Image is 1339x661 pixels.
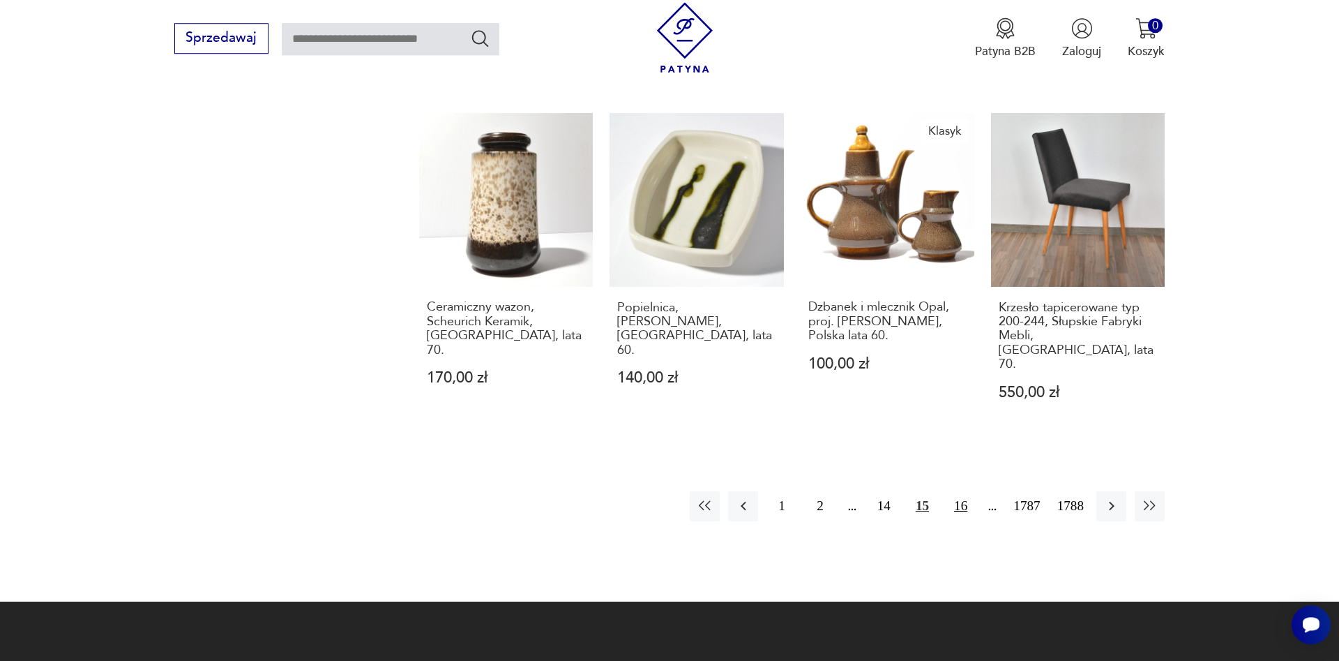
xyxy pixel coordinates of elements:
[999,385,1158,400] p: 550,00 zł
[808,300,967,343] h3: Dzbanek i mlecznik Opal, proj. [PERSON_NAME], Polska lata 60.
[1135,17,1157,39] img: Ikona koszyka
[805,491,835,521] button: 2
[650,2,720,73] img: Patyna - sklep z meblami i dekoracjami vintage
[1148,18,1163,33] div: 0
[174,23,268,54] button: Sprzedawaj
[999,301,1158,372] h3: Krzesło tapicerowane typ 200-244, Słupskie Fabryki Mebli, [GEOGRAPHIC_DATA], lata 70.
[975,17,1036,59] button: Patyna B2B
[994,17,1016,39] img: Ikona medalu
[1062,43,1101,59] p: Zaloguj
[975,17,1036,59] a: Ikona medaluPatyna B2B
[174,34,268,45] a: Sprzedawaj
[1009,491,1044,521] button: 1787
[617,371,776,385] p: 140,00 zł
[419,113,593,433] a: Ceramiczny wazon, Scheurich Keramik, Niemcy, lata 70.Ceramiczny wazon, Scheurich Keramik, [GEOGRA...
[766,491,796,521] button: 1
[1128,17,1165,59] button: 0Koszyk
[808,357,967,371] p: 100,00 zł
[801,113,974,433] a: KlasykDzbanek i mlecznik Opal, proj. A. Sadulski, Polska lata 60.Dzbanek i mlecznik Opal, proj. [...
[427,371,586,385] p: 170,00 zł
[610,113,783,433] a: Popielnica, Ditmar Urbach, Czechosłowacja, lata 60.Popielnica, [PERSON_NAME], [GEOGRAPHIC_DATA], ...
[1062,17,1101,59] button: Zaloguj
[1071,17,1093,39] img: Ikonka użytkownika
[907,491,937,521] button: 15
[1053,491,1088,521] button: 1788
[427,300,586,357] h3: Ceramiczny wazon, Scheurich Keramik, [GEOGRAPHIC_DATA], lata 70.
[1128,43,1165,59] p: Koszyk
[991,113,1165,433] a: Krzesło tapicerowane typ 200-244, Słupskie Fabryki Mebli, Polska, lata 70.Krzesło tapicerowane ty...
[470,28,490,48] button: Szukaj
[946,491,976,521] button: 16
[1292,605,1331,644] iframe: Smartsupp widget button
[975,43,1036,59] p: Patyna B2B
[869,491,899,521] button: 14
[617,301,776,358] h3: Popielnica, [PERSON_NAME], [GEOGRAPHIC_DATA], lata 60.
